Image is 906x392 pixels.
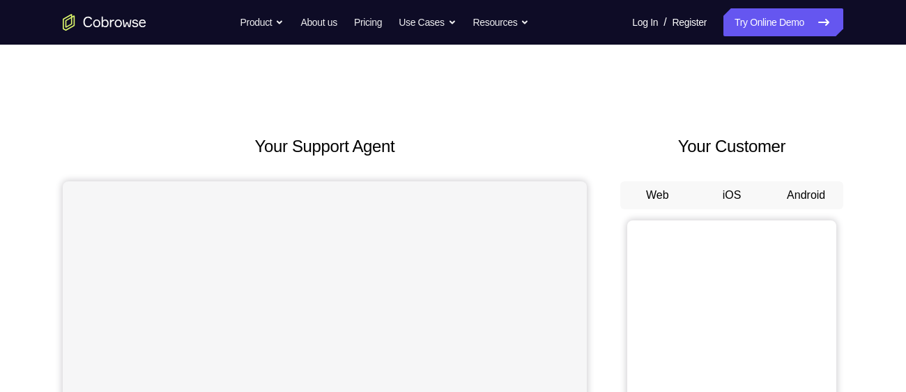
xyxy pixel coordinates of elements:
button: Resources [473,8,530,36]
a: Pricing [354,8,382,36]
button: Android [769,181,843,209]
h2: Your Customer [620,134,843,159]
button: iOS [695,181,769,209]
a: Try Online Demo [723,8,843,36]
a: Log In [632,8,658,36]
a: About us [300,8,337,36]
button: Use Cases [399,8,456,36]
span: / [663,14,666,31]
button: Product [240,8,284,36]
button: Web [620,181,695,209]
a: Register [673,8,707,36]
h2: Your Support Agent [63,134,587,159]
a: Go to the home page [63,14,146,31]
